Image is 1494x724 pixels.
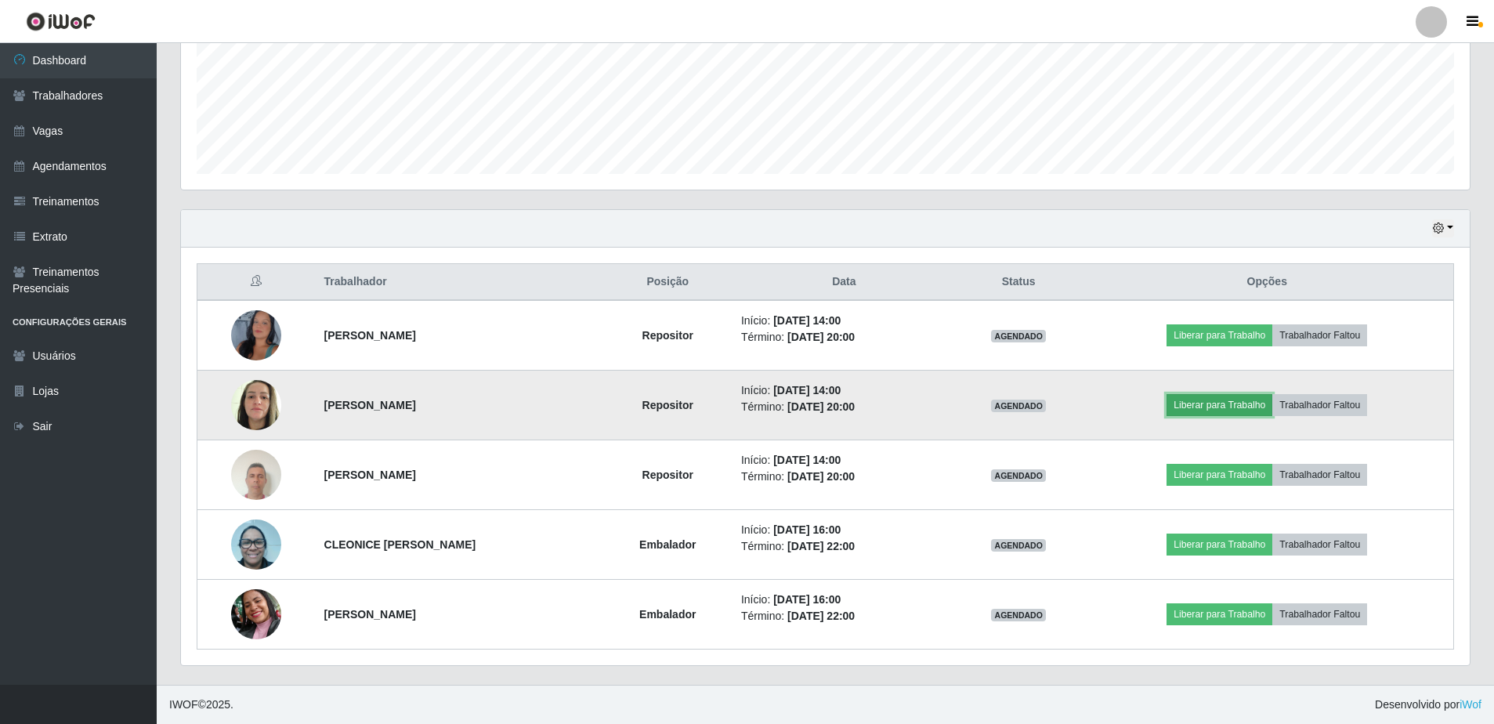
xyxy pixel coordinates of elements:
li: Término: [741,399,947,415]
button: Trabalhador Faltou [1272,394,1367,416]
strong: [PERSON_NAME] [324,329,416,342]
th: Data [732,264,957,301]
li: Término: [741,329,947,346]
span: Desenvolvido por [1375,697,1481,713]
button: Trabalhador Faltou [1272,324,1367,346]
button: Liberar para Trabalho [1167,603,1272,625]
time: [DATE] 22:00 [787,540,855,552]
time: [DATE] 20:00 [787,331,855,343]
img: 1755286883736.jpeg [231,372,281,439]
time: [DATE] 16:00 [773,523,841,536]
button: Liberar para Trabalho [1167,534,1272,556]
strong: [PERSON_NAME] [324,399,416,411]
strong: Repositor [642,329,693,342]
li: Início: [741,382,947,399]
li: Término: [741,608,947,624]
time: [DATE] 20:00 [787,400,855,413]
span: AGENDADO [991,469,1046,482]
img: 1756305018782.jpeg [231,570,281,659]
th: Posição [604,264,732,301]
span: AGENDADO [991,400,1046,412]
button: Liberar para Trabalho [1167,394,1272,416]
img: 1755971090596.jpeg [231,442,281,509]
img: CoreUI Logo [26,12,96,31]
span: AGENDADO [991,539,1046,552]
strong: Repositor [642,399,693,411]
button: Liberar para Trabalho [1167,324,1272,346]
li: Início: [741,313,947,329]
strong: [PERSON_NAME] [324,469,416,481]
button: Trabalhador Faltou [1272,534,1367,556]
th: Status [957,264,1081,301]
li: Início: [741,522,947,538]
th: Opções [1081,264,1454,301]
button: Liberar para Trabalho [1167,464,1272,486]
strong: Embalador [639,608,696,621]
li: Término: [741,538,947,555]
li: Início: [741,452,947,469]
th: Trabalhador [315,264,604,301]
span: AGENDADO [991,330,1046,342]
time: [DATE] 14:00 [773,454,841,466]
strong: Repositor [642,469,693,481]
li: Término: [741,469,947,485]
strong: Embalador [639,538,696,551]
span: IWOF [169,698,198,711]
time: [DATE] 22:00 [787,610,855,622]
time: [DATE] 20:00 [787,470,855,483]
button: Trabalhador Faltou [1272,603,1367,625]
strong: [PERSON_NAME] [324,608,416,621]
time: [DATE] 14:00 [773,384,841,396]
strong: CLEONICE [PERSON_NAME] [324,538,476,551]
time: [DATE] 16:00 [773,593,841,606]
time: [DATE] 14:00 [773,314,841,327]
span: © 2025 . [169,697,233,713]
a: iWof [1460,698,1481,711]
span: AGENDADO [991,609,1046,621]
img: 1755022368543.jpeg [231,511,281,577]
li: Início: [741,592,947,608]
img: 1742598450745.jpeg [231,281,281,390]
button: Trabalhador Faltou [1272,464,1367,486]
